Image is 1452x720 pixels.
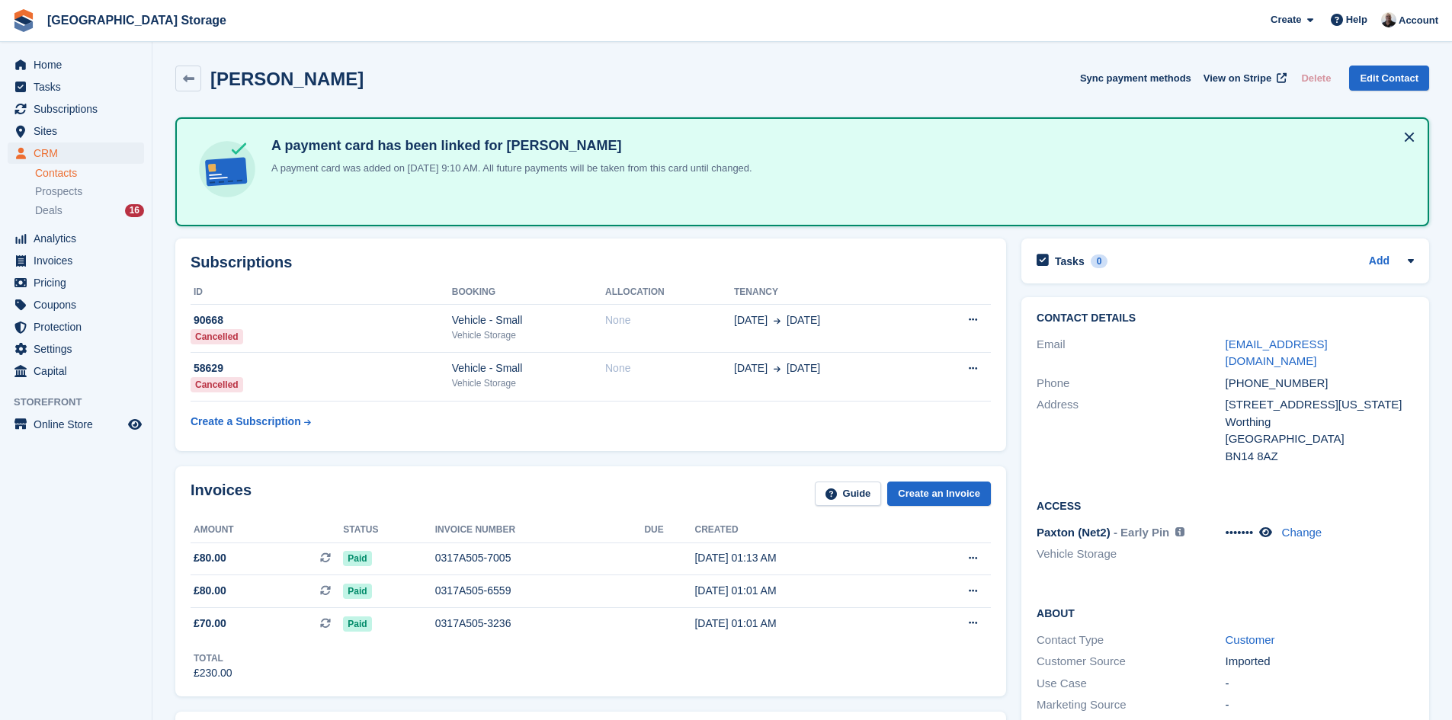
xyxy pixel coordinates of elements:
span: Paxton (Net2) [1037,526,1111,539]
span: Deals [35,203,63,218]
span: Capital [34,360,125,382]
div: - [1226,675,1414,693]
th: ID [191,280,452,305]
h2: About [1037,605,1414,620]
span: Subscriptions [34,98,125,120]
a: menu [8,338,144,360]
img: card-linked-ebf98d0992dc2aeb22e95c0e3c79077019eb2392cfd83c6a337811c24bc77127.svg [195,137,259,201]
a: Create an Invoice [887,482,991,507]
span: Tasks [34,76,125,98]
span: Pricing [34,272,125,293]
span: Help [1346,12,1367,27]
span: Storefront [14,395,152,410]
span: Sites [34,120,125,142]
div: 0317A505-6559 [435,583,645,599]
h2: Invoices [191,482,252,507]
a: Change [1282,526,1322,539]
div: [GEOGRAPHIC_DATA] [1226,430,1414,448]
a: menu [8,54,144,75]
span: Paid [343,584,371,599]
button: Delete [1295,66,1337,91]
th: Amount [191,518,343,542]
div: Email [1037,336,1225,370]
a: View on Stripe [1197,66,1290,91]
span: Coupons [34,294,125,315]
a: Prospects [35,184,144,200]
div: Vehicle - Small [452,312,605,328]
div: £230.00 [194,665,232,681]
div: Customer Source [1037,653,1225,670]
span: Paid [343,616,371,632]
span: £70.00 [194,616,226,632]
div: 16 [125,204,144,217]
span: Home [34,54,125,75]
div: Cancelled [191,377,243,392]
div: [DATE] 01:01 AM [694,616,907,632]
div: 0317A505-7005 [435,550,645,566]
a: menu [8,360,144,382]
img: stora-icon-8386f47178a22dfd0bd8f6a31ec36ba5ce8667c1dd55bd0f319d3a0aa187defe.svg [12,9,35,32]
a: menu [8,414,144,435]
div: - [1226,696,1414,714]
a: Edit Contact [1349,66,1429,91]
span: Prospects [35,184,82,199]
h2: Tasks [1055,254,1085,268]
span: [DATE] [734,312,768,328]
div: [DATE] 01:01 AM [694,583,907,599]
a: [EMAIL_ADDRESS][DOMAIN_NAME] [1226,338,1328,368]
div: Vehicle Storage [452,376,605,390]
th: Booking [452,280,605,305]
span: Paid [343,551,371,566]
span: Protection [34,316,125,338]
span: Analytics [34,228,125,249]
button: Sync payment methods [1080,66,1191,91]
span: View on Stripe [1204,71,1271,86]
a: menu [8,294,144,315]
img: Keith Strivens [1381,12,1396,27]
th: Invoice number [435,518,645,542]
a: menu [8,316,144,338]
span: Account [1399,13,1438,28]
h2: Contact Details [1037,312,1414,325]
div: Phone [1037,375,1225,392]
span: ••••••• [1226,526,1254,539]
a: menu [8,272,144,293]
div: Marketing Source [1037,696,1225,714]
div: Cancelled [191,329,243,344]
div: Vehicle Storage [452,328,605,342]
div: 0317A505-3236 [435,616,645,632]
span: - Early Pin [1114,526,1169,539]
div: BN14 8AZ [1226,448,1414,466]
h4: A payment card has been linked for [PERSON_NAME] [265,137,752,155]
span: Online Store [34,414,125,435]
div: [DATE] 01:13 AM [694,550,907,566]
th: Status [343,518,434,542]
a: Contacts [35,166,144,181]
a: [GEOGRAPHIC_DATA] Storage [41,8,232,33]
th: Created [694,518,907,542]
th: Tenancy [734,280,922,305]
a: Add [1369,253,1389,270]
div: Imported [1226,653,1414,670]
a: menu [8,76,144,98]
a: menu [8,250,144,271]
span: Settings [34,338,125,360]
h2: Access [1037,498,1414,513]
h2: Subscriptions [191,254,991,271]
a: menu [8,142,144,164]
a: menu [8,228,144,249]
div: 90668 [191,312,452,328]
div: None [605,360,734,376]
span: Create [1271,12,1301,27]
div: None [605,312,734,328]
div: 58629 [191,360,452,376]
div: Create a Subscription [191,414,301,430]
div: Vehicle - Small [452,360,605,376]
span: [DATE] [787,312,820,328]
span: Invoices [34,250,125,271]
div: Address [1037,396,1225,465]
div: Contact Type [1037,632,1225,649]
span: [DATE] [787,360,820,376]
a: Guide [815,482,882,507]
a: menu [8,120,144,142]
